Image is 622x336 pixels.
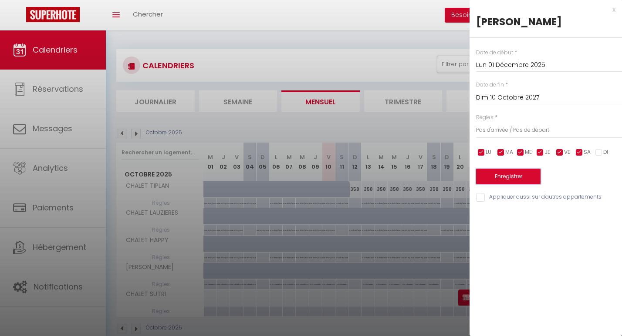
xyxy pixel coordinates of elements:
span: VE [564,148,570,156]
span: MA [505,148,513,156]
span: ME [525,148,532,156]
div: [PERSON_NAME] [476,15,615,29]
div: x [470,4,615,15]
label: Date de début [476,49,513,57]
button: Enregistrer [476,169,541,184]
span: LU [486,148,491,156]
label: Date de fin [476,81,504,89]
span: SA [584,148,591,156]
label: Règles [476,113,494,122]
span: JE [544,148,550,156]
span: DI [603,148,608,156]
